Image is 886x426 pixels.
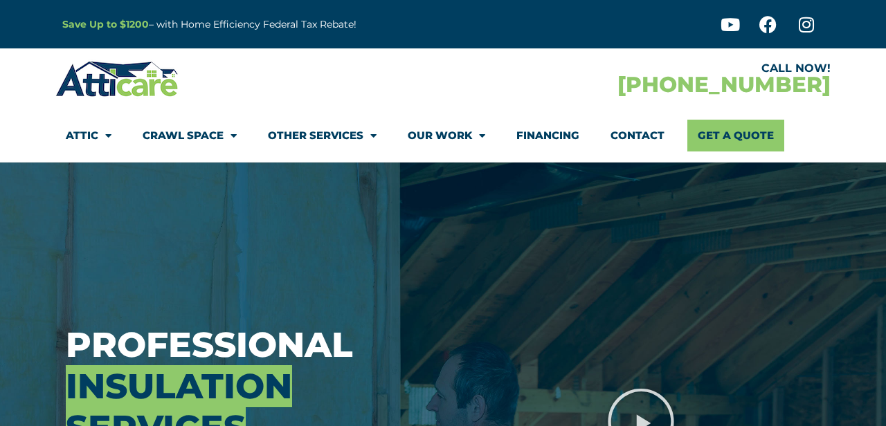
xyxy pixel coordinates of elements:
a: Attic [66,120,111,151]
nav: Menu [66,120,820,151]
p: – with Home Efficiency Federal Tax Rebate! [62,17,511,33]
a: Get A Quote [687,120,784,151]
div: CALL NOW! [443,63,831,74]
a: Other Services [268,120,377,151]
a: Our Work [408,120,485,151]
a: Financing [516,120,579,151]
a: Crawl Space [143,120,237,151]
a: Save Up to $1200 [62,18,149,30]
a: Contact [611,120,664,151]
